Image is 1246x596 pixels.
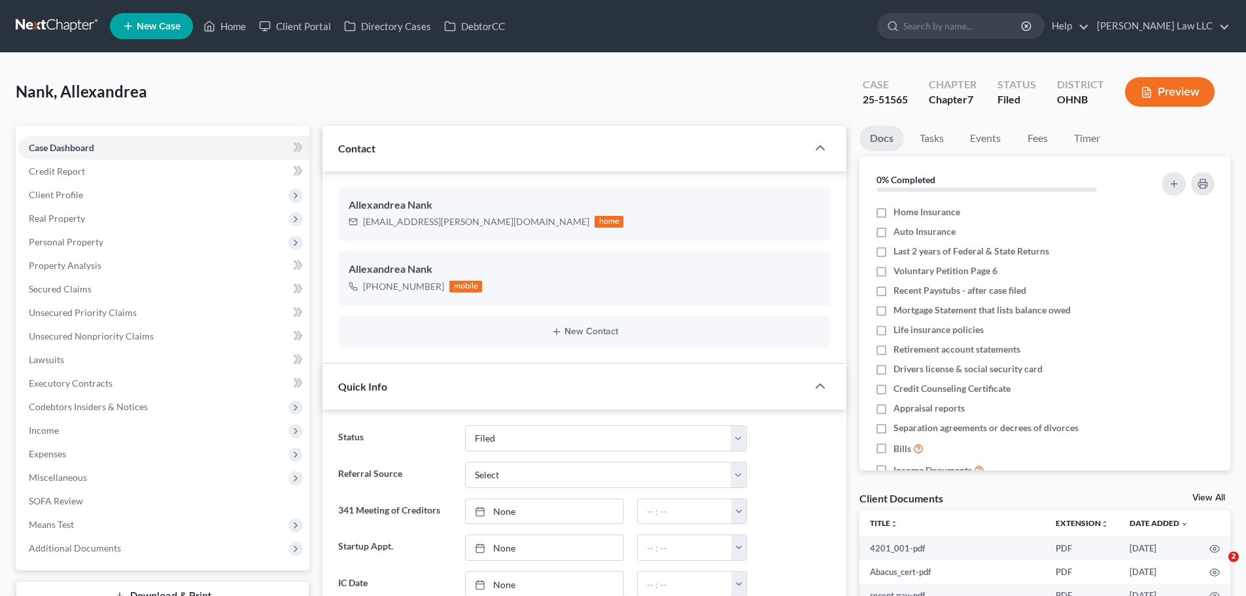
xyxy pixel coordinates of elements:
[363,215,589,228] div: [EMAIL_ADDRESS][PERSON_NAME][DOMAIN_NAME]
[859,491,943,505] div: Client Documents
[449,281,482,292] div: mobile
[929,92,977,107] div: Chapter
[29,213,85,224] span: Real Property
[893,421,1079,434] span: Separation agreements or decrees of divorces
[1125,77,1215,107] button: Preview
[1130,518,1188,528] a: Date Added expand_more
[893,205,960,219] span: Home Insurance
[1119,536,1199,560] td: [DATE]
[893,284,1026,297] span: Recent Paystubs - after case filed
[29,542,121,553] span: Additional Documents
[890,520,898,528] i: unfold_more
[29,472,87,483] span: Miscellaneous
[29,307,137,318] span: Unsecured Priority Claims
[870,518,898,528] a: Titleunfold_more
[338,380,387,393] span: Quick Info
[18,301,309,324] a: Unsecured Priority Claims
[18,489,309,513] a: SOFA Review
[252,14,337,38] a: Client Portal
[1045,14,1089,38] a: Help
[349,198,820,213] div: Allexandrea Nank
[893,264,997,277] span: Voluntary Petition Page 6
[466,535,623,560] a: None
[859,126,904,151] a: Docs
[903,14,1023,38] input: Search by name...
[1181,520,1188,528] i: expand_more
[893,464,972,477] span: Income Documents
[859,536,1045,560] td: 4201_001-pdf
[1057,77,1104,92] div: District
[1045,560,1119,584] td: PDF
[1045,536,1119,560] td: PDF
[18,254,309,277] a: Property Analysis
[18,160,309,183] a: Credit Report
[1090,14,1230,38] a: [PERSON_NAME] Law LLC
[893,323,984,336] span: Life insurance policies
[1064,126,1111,151] a: Timer
[18,348,309,372] a: Lawsuits
[893,343,1020,356] span: Retirement account statements
[960,126,1011,151] a: Events
[29,236,103,247] span: Personal Property
[29,495,83,506] span: SOFA Review
[1202,552,1233,583] iframe: Intercom live chat
[595,216,623,228] div: home
[1057,92,1104,107] div: OHNB
[29,166,85,177] span: Credit Report
[29,377,112,389] span: Executory Contracts
[18,324,309,348] a: Unsecured Nonpriority Claims
[332,425,458,451] label: Status
[197,14,252,38] a: Home
[466,499,623,524] a: None
[29,448,66,459] span: Expenses
[638,499,732,524] input: -- : --
[29,425,59,436] span: Income
[349,326,820,337] button: New Contact
[863,92,908,107] div: 25-51565
[332,499,458,525] label: 341 Meeting of Creditors
[909,126,954,151] a: Tasks
[29,519,74,530] span: Means Test
[337,14,438,38] a: Directory Cases
[997,77,1036,92] div: Status
[349,262,820,277] div: Allexandrea Nank
[29,189,83,200] span: Client Profile
[876,174,935,185] strong: 0% Completed
[332,462,458,488] label: Referral Source
[29,260,101,271] span: Property Analysis
[893,382,1011,395] span: Credit Counseling Certificate
[29,354,64,365] span: Lawsuits
[997,92,1036,107] div: Filed
[18,136,309,160] a: Case Dashboard
[1056,518,1109,528] a: Extensionunfold_more
[18,372,309,395] a: Executory Contracts
[893,402,965,415] span: Appraisal reports
[29,283,92,294] span: Secured Claims
[18,277,309,301] a: Secured Claims
[338,142,375,154] span: Contact
[137,22,181,31] span: New Case
[1016,126,1058,151] a: Fees
[29,330,154,342] span: Unsecured Nonpriority Claims
[863,77,908,92] div: Case
[1192,493,1225,502] a: View All
[929,77,977,92] div: Chapter
[967,93,973,105] span: 7
[363,280,444,293] div: [PHONE_NUMBER]
[893,225,956,238] span: Auto Insurance
[1101,520,1109,528] i: unfold_more
[893,245,1049,258] span: Last 2 years of Federal & State Returns
[893,304,1071,317] span: Mortgage Statement that lists balance owed
[29,142,94,153] span: Case Dashboard
[438,14,511,38] a: DebtorCC
[1228,552,1239,562] span: 2
[893,442,911,455] span: Bills
[893,362,1043,376] span: Drivers license & social security card
[638,535,732,560] input: -- : --
[332,535,458,561] label: Startup Appt.
[29,401,148,412] span: Codebtors Insiders & Notices
[859,560,1045,584] td: Abacus_cert-pdf
[16,82,147,101] span: Nank, Allexandrea
[1119,560,1199,584] td: [DATE]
